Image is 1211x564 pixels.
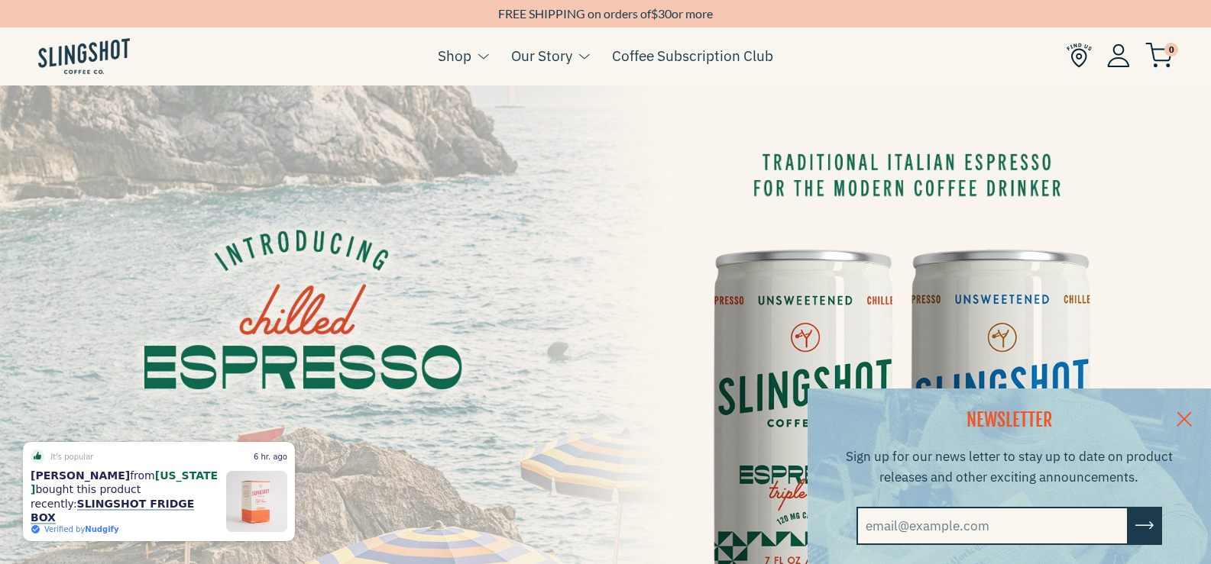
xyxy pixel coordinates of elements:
[1164,43,1178,56] span: 0
[827,408,1192,433] h2: NEWSLETTER
[1145,47,1173,65] a: 0
[856,507,1128,545] input: email@example.com
[511,44,572,67] a: Our Story
[612,44,773,67] a: Coffee Subscription Club
[1067,43,1092,68] img: Find Us
[438,44,471,67] a: Shop
[1145,43,1173,68] img: cart
[651,6,658,21] span: $
[827,446,1192,488] p: Sign up for our news letter to stay up to date on product releases and other exciting announcements.
[658,6,672,21] span: 30
[1107,44,1130,67] img: Account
